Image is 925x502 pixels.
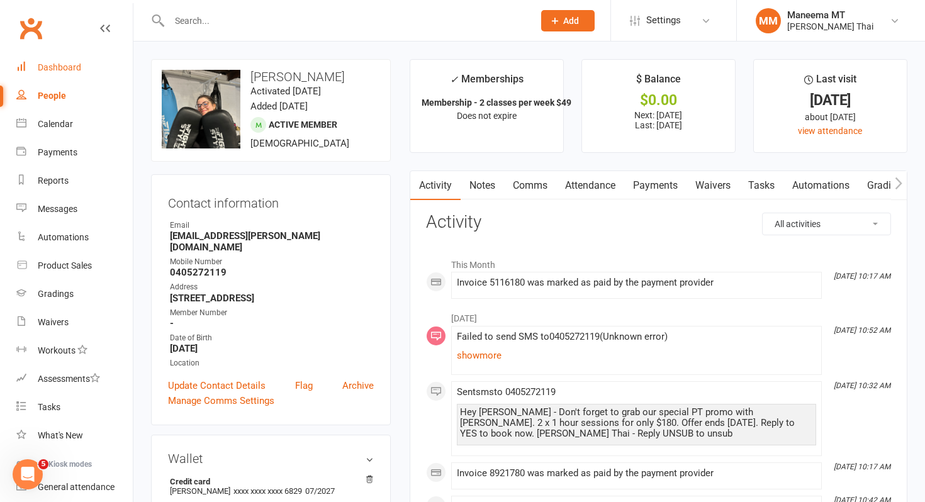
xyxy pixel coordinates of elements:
div: Automations [38,232,89,242]
div: Date of Birth [170,332,374,344]
div: People [38,91,66,101]
a: Waivers [687,171,739,200]
a: Flag [295,378,313,393]
strong: Credit card [170,477,367,486]
div: Maneema MT [787,9,873,21]
a: view attendance [798,126,862,136]
span: Active member [269,120,337,130]
a: Tasks [16,393,133,421]
h3: [PERSON_NAME] [162,70,380,84]
div: MM [756,8,781,33]
span: 5 [38,459,48,469]
a: show more [457,347,816,364]
iframe: Intercom live chat [13,459,43,489]
div: Hey [PERSON_NAME] - Don't forget to grab our special PT promo with [PERSON_NAME]. 2 x 1 hour sess... [460,407,813,439]
span: Add [563,16,579,26]
h3: Contact information [168,191,374,210]
span: Settings [646,6,681,35]
a: Tasks [739,171,783,200]
div: Invoice 8921780 was marked as paid by the payment provider [457,468,816,479]
strong: [DATE] [170,343,374,354]
i: [DATE] 10:52 AM [834,326,890,335]
a: Notes [461,171,504,200]
a: Payments [16,138,133,167]
div: Address [170,281,374,293]
strong: Membership - 2 classes per week $49 [422,98,571,108]
button: Add [541,10,595,31]
a: Messages [16,195,133,223]
li: [PERSON_NAME] [168,475,374,498]
div: $ Balance [636,71,681,94]
a: People [16,82,133,110]
a: What's New [16,421,133,450]
div: Email [170,220,374,231]
a: Waivers [16,308,133,337]
a: Automations [783,171,858,200]
div: Member Number [170,307,374,319]
i: [DATE] 10:32 AM [834,381,890,390]
div: Workouts [38,345,76,355]
div: Memberships [450,71,524,94]
a: Update Contact Details [168,378,266,393]
div: Location [170,357,374,369]
time: Activated [DATE] [250,86,321,97]
div: [PERSON_NAME] Thai [787,21,873,32]
a: Payments [624,171,687,200]
input: Search... [165,12,525,30]
strong: - [170,318,374,329]
strong: [STREET_ADDRESS] [170,293,374,304]
div: Waivers [38,317,69,327]
span: Failed to send SMS to 0405272119 ( Unknown error ) [457,331,816,364]
a: Workouts [16,337,133,365]
h3: Activity [426,213,891,232]
div: What's New [38,430,83,440]
div: Mobile Number [170,256,374,268]
div: Last visit [804,71,856,94]
div: Product Sales [38,260,92,271]
div: [DATE] [765,94,895,107]
div: Calendar [38,119,73,129]
span: Does not expire [457,111,517,121]
a: Manage Comms Settings [168,393,274,408]
div: about [DATE] [765,110,895,124]
div: Invoice 5116180 was marked as paid by the payment provider [457,277,816,288]
h3: Wallet [168,452,374,466]
li: This Month [426,252,891,272]
span: xxxx xxxx xxxx 6829 [233,486,302,496]
li: [DATE] [426,305,891,325]
a: Reports [16,167,133,195]
i: [DATE] 10:17 AM [834,462,890,471]
div: General attendance [38,482,115,492]
span: Sent sms to 0405272119 [457,386,556,398]
p: Next: [DATE] Last: [DATE] [593,110,724,130]
a: Archive [342,378,374,393]
a: Automations [16,223,133,252]
i: ✓ [450,74,458,86]
a: Assessments [16,365,133,393]
div: $0.00 [593,94,724,107]
a: Clubworx [15,13,47,44]
i: [DATE] 10:17 AM [834,272,890,281]
a: Attendance [556,171,624,200]
a: Product Sales [16,252,133,280]
a: Activity [410,171,461,200]
strong: [EMAIL_ADDRESS][PERSON_NAME][DOMAIN_NAME] [170,230,374,253]
div: Reports [38,176,69,186]
div: Dashboard [38,62,81,72]
a: Comms [504,171,556,200]
span: [DEMOGRAPHIC_DATA] [250,138,349,149]
time: Added [DATE] [250,101,308,112]
a: General attendance kiosk mode [16,473,133,501]
a: Dashboard [16,53,133,82]
div: Tasks [38,402,60,412]
img: image1739792823.png [162,70,240,148]
div: Payments [38,147,77,157]
a: Calendar [16,110,133,138]
strong: 0405272119 [170,267,374,278]
a: Gradings [16,280,133,308]
div: Assessments [38,374,100,384]
div: Messages [38,204,77,214]
span: 07/2027 [305,486,335,496]
div: Gradings [38,289,74,299]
